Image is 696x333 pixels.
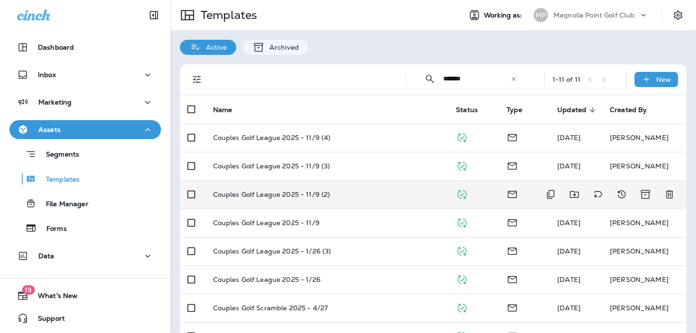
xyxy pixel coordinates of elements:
p: Couples Golf League 2025 - 1/26 (3) [213,247,331,255]
button: 19What's New [9,286,161,305]
p: Dashboard [38,44,74,51]
span: Status [456,106,478,114]
td: [PERSON_NAME] [602,294,687,322]
button: Add tags [589,185,607,204]
button: File Manager [9,193,161,213]
span: Email [507,189,518,198]
button: View Changelog [612,185,631,204]
p: Couples Golf League 2025 - 1/26 [213,276,321,283]
p: Archived [265,44,299,51]
span: Jake Hopkins [557,247,580,255]
p: Couples Golf League 2025 - 11/9 (3) [213,162,330,170]
button: Duplicate [541,185,560,204]
p: Couples Golf League 2025 - 11/9 (2) [213,191,330,198]
span: Email [507,303,518,311]
p: Templates [197,8,257,22]
p: Couples Golf Scramble 2025 - 4/27 [213,304,328,312]
button: Settings [669,7,687,24]
p: Templates [36,175,80,184]
p: Forms [37,225,67,234]
p: File Manager [36,200,89,209]
button: Assets [9,120,161,139]
button: Collapse Search [420,70,439,88]
button: Forms [9,218,161,238]
button: Move to folder [565,185,584,204]
button: Support [9,309,161,328]
span: Updated [557,105,598,114]
span: Published [456,161,468,169]
span: Celeste Janson [557,219,580,227]
p: Inbox [38,71,56,79]
span: Published [456,189,468,198]
span: Type [507,106,522,114]
span: Created By [610,105,659,114]
p: Active [201,44,227,51]
span: What's New [28,292,78,303]
span: Email [507,274,518,283]
div: 1 - 11 of 11 [553,76,580,83]
span: 19 [22,285,35,295]
span: Email [507,132,518,141]
td: [PERSON_NAME] [602,152,687,180]
span: Jake Hopkins [557,304,580,312]
span: Published [456,132,468,141]
span: Created By [610,106,647,114]
td: [PERSON_NAME] [602,209,687,237]
button: Data [9,246,161,265]
span: Published [456,246,468,254]
span: Type [507,105,535,114]
span: Email [507,161,518,169]
button: Collapse Sidebar [141,6,167,25]
p: Magnolia Point Golf Club [553,11,634,19]
p: Data [38,252,54,260]
button: Segments [9,144,161,164]
span: Email [507,246,518,254]
span: Celeste Janson [557,162,580,170]
span: Status [456,105,490,114]
button: Delete [660,185,679,204]
button: Archive [636,185,655,204]
button: Dashboard [9,38,161,57]
td: [PERSON_NAME] [602,123,687,152]
span: Name [213,106,232,114]
span: Working as: [484,11,524,19]
span: Published [456,218,468,226]
button: Inbox [9,65,161,84]
span: Jake Hopkins [557,275,580,284]
p: Couples Golf League 2025 - 11/9 (4) [213,134,331,141]
button: Filters [187,70,206,89]
span: Updated [557,106,586,114]
span: Support [28,315,65,326]
td: [PERSON_NAME] [602,237,687,265]
p: Segments [36,150,79,160]
td: [PERSON_NAME] [602,265,687,294]
span: Published [456,303,468,311]
span: Name [213,105,245,114]
p: Marketing [38,98,71,106]
span: Celeste Janson [557,133,580,142]
p: Couples Golf League 2025 - 11/9 [213,219,320,227]
button: Templates [9,169,161,189]
div: MP [534,8,548,22]
p: New [656,76,671,83]
p: Assets [38,126,61,133]
span: Published [456,274,468,283]
button: Marketing [9,93,161,112]
span: Email [507,218,518,226]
